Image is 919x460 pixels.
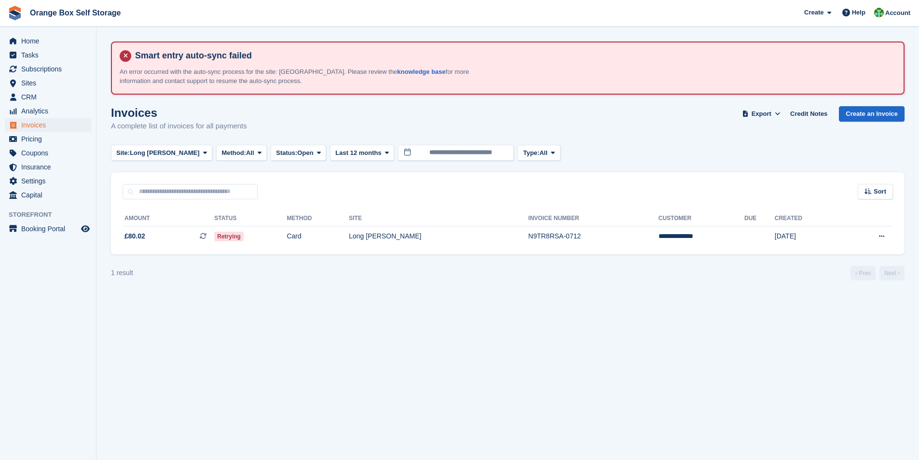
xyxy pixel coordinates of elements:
[874,187,886,196] span: Sort
[786,106,831,122] a: Credit Notes
[752,109,771,119] span: Export
[539,148,548,158] span: All
[5,188,91,202] a: menu
[21,76,79,90] span: Sites
[216,145,267,161] button: Method: All
[5,118,91,132] a: menu
[518,145,560,161] button: Type: All
[116,148,130,158] span: Site:
[21,222,79,236] span: Booking Portal
[111,145,212,161] button: Site: Long [PERSON_NAME]
[775,226,843,247] td: [DATE]
[297,148,313,158] span: Open
[879,266,905,280] a: Next
[5,34,91,48] a: menu
[111,106,247,119] h1: Invoices
[5,174,91,188] a: menu
[9,210,96,220] span: Storefront
[5,132,91,146] a: menu
[330,145,394,161] button: Last 12 months
[214,211,287,226] th: Status
[849,266,906,280] nav: Page
[21,188,79,202] span: Capital
[804,8,823,17] span: Create
[21,34,79,48] span: Home
[523,148,539,158] span: Type:
[271,145,326,161] button: Status: Open
[21,62,79,76] span: Subscriptions
[528,211,658,226] th: Invoice Number
[874,8,884,17] img: Binder Bhardwaj
[5,222,91,236] a: menu
[349,211,528,226] th: Site
[839,106,905,122] a: Create an Invoice
[21,132,79,146] span: Pricing
[221,148,246,158] span: Method:
[850,266,876,280] a: Previous
[120,67,481,86] p: An error occurred with the auto-sync process for the site: [GEOGRAPHIC_DATA]. Please review the f...
[214,232,244,241] span: Retrying
[26,5,125,21] a: Orange Box Self Storage
[5,160,91,174] a: menu
[131,50,896,61] h4: Smart entry auto-sync failed
[21,174,79,188] span: Settings
[246,148,254,158] span: All
[740,106,782,122] button: Export
[124,231,145,241] span: £80.02
[21,48,79,62] span: Tasks
[349,226,528,247] td: Long [PERSON_NAME]
[5,48,91,62] a: menu
[123,211,214,226] th: Amount
[111,268,133,278] div: 1 result
[5,62,91,76] a: menu
[287,211,349,226] th: Method
[335,148,381,158] span: Last 12 months
[111,121,247,132] p: A complete list of invoices for all payments
[775,211,843,226] th: Created
[80,223,91,235] a: Preview store
[5,104,91,118] a: menu
[852,8,865,17] span: Help
[8,6,22,20] img: stora-icon-8386f47178a22dfd0bd8f6a31ec36ba5ce8667c1dd55bd0f319d3a0aa187defe.svg
[5,76,91,90] a: menu
[528,226,658,247] td: N9TR8RSA-0712
[21,118,79,132] span: Invoices
[744,211,775,226] th: Due
[287,226,349,247] td: Card
[130,148,199,158] span: Long [PERSON_NAME]
[21,90,79,104] span: CRM
[885,8,910,18] span: Account
[5,90,91,104] a: menu
[5,146,91,160] a: menu
[21,160,79,174] span: Insurance
[21,146,79,160] span: Coupons
[276,148,297,158] span: Status:
[397,68,445,75] a: knowledge base
[658,211,744,226] th: Customer
[21,104,79,118] span: Analytics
